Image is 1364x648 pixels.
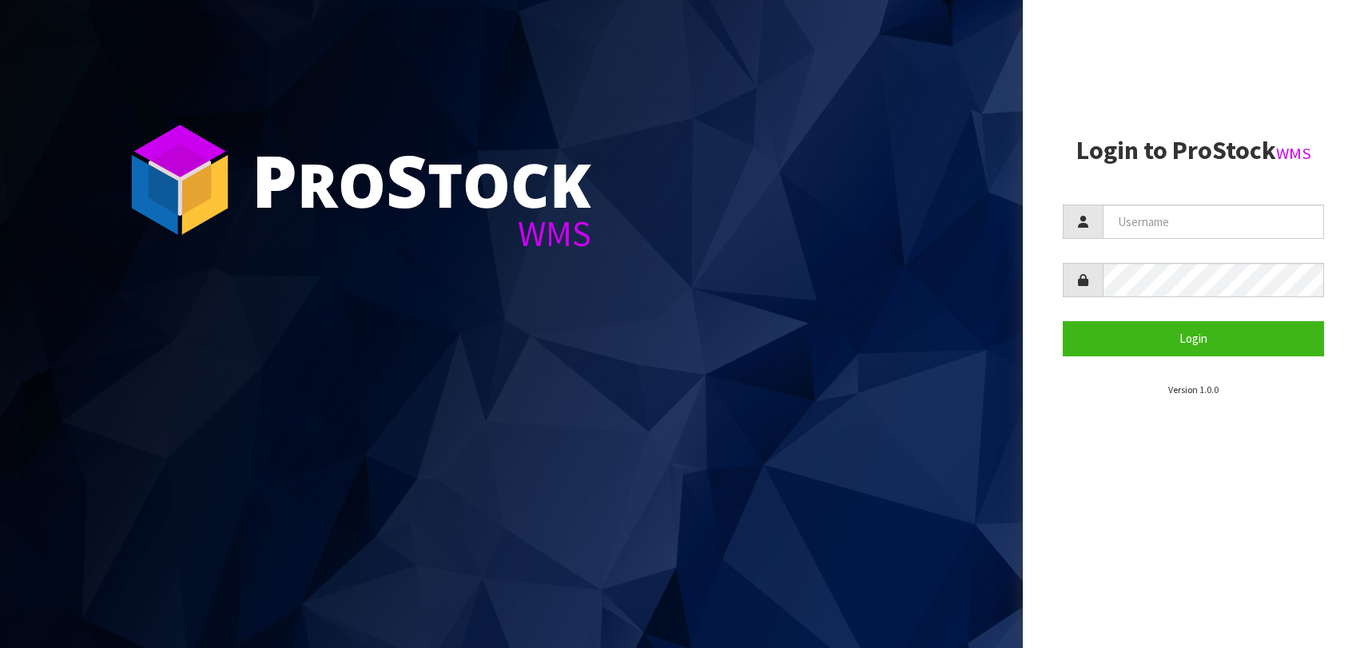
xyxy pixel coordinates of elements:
[1103,205,1324,239] input: Username
[1168,384,1219,396] small: Version 1.0.0
[1063,321,1324,356] button: Login
[120,120,240,240] img: ProStock Cube
[252,216,591,252] div: WMS
[1276,143,1311,164] small: WMS
[252,131,297,229] span: P
[252,144,591,216] div: ro tock
[1063,137,1324,165] h2: Login to ProStock
[386,131,427,229] span: S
